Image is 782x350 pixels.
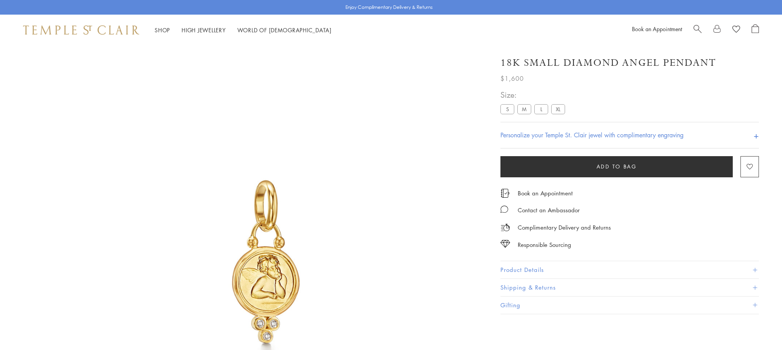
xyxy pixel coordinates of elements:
a: World of [DEMOGRAPHIC_DATA]World of [DEMOGRAPHIC_DATA] [237,26,332,34]
button: Product Details [500,261,759,278]
span: Size: [500,88,568,101]
p: Complimentary Delivery and Returns [518,223,611,232]
p: Enjoy Complimentary Delivery & Returns [345,3,433,11]
button: Shipping & Returns [500,279,759,296]
img: icon_appointment.svg [500,189,510,198]
label: L [534,104,548,114]
a: ShopShop [155,26,170,34]
a: Book an Appointment [518,189,573,197]
nav: Main navigation [155,25,332,35]
span: $1,600 [500,73,524,83]
div: Responsible Sourcing [518,240,571,250]
h1: 18K Small Diamond Angel Pendant [500,56,716,70]
label: S [500,104,514,114]
div: Contact an Ambassador [518,205,580,215]
iframe: Gorgias live chat messenger [744,314,774,342]
h4: Personalize your Temple St. Clair jewel with complimentary engraving [500,130,684,140]
img: Temple St. Clair [23,25,139,35]
label: M [517,104,531,114]
a: Search [694,24,702,36]
img: icon_delivery.svg [500,223,510,232]
a: View Wishlist [732,24,740,36]
img: MessageIcon-01_2.svg [500,205,508,213]
a: High JewelleryHigh Jewellery [182,26,226,34]
button: Gifting [500,297,759,314]
img: icon_sourcing.svg [500,240,510,248]
label: XL [551,104,565,114]
h4: + [754,128,759,142]
span: Add to bag [597,162,637,171]
a: Book an Appointment [632,25,682,33]
button: Add to bag [500,156,733,177]
a: Open Shopping Bag [752,24,759,36]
